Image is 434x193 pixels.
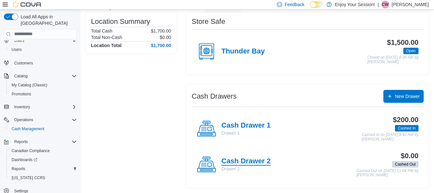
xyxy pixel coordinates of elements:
[14,38,24,43] span: Users
[1,72,79,81] button: Catalog
[221,157,271,166] h4: Cash Drawer 2
[1,137,79,146] button: Reports
[367,55,419,64] p: Closed on [DATE] 8:39 AM by [PERSON_NAME]
[406,48,416,54] span: Open
[12,175,45,180] span: [US_STATE] CCRS
[1,102,79,111] button: Inventory
[9,46,24,53] a: Users
[13,1,42,8] img: Cova
[221,130,271,136] p: Drawer 1
[1,58,79,67] button: Customers
[387,39,419,46] h3: $1,500.00
[12,82,47,88] span: My Catalog (Classic)
[9,125,47,133] a: Cash Management
[12,59,77,67] span: Customers
[401,152,419,160] h3: $0.00
[91,18,150,25] h3: Location Summary
[14,73,27,79] span: Catalog
[151,43,171,48] h4: $1,700.00
[91,35,122,40] h6: Total Non-Cash
[12,116,36,124] button: Operations
[392,161,419,168] span: Cashed Out
[9,165,28,173] a: Reports
[6,173,79,182] button: [US_STATE] CCRS
[12,72,77,80] span: Catalog
[14,61,33,66] span: Customers
[392,1,429,8] p: [PERSON_NAME]
[356,169,419,178] p: Cashed Out on [DATE] 11:04 PM by [PERSON_NAME]
[398,125,416,131] span: Cashed In
[12,37,77,44] span: Users
[1,115,79,124] button: Operations
[91,28,112,34] h6: Total Cash
[403,48,419,54] span: Open
[12,47,22,52] span: Users
[12,59,35,67] a: Customers
[6,155,79,164] a: Dashboards
[9,174,77,182] span: Washington CCRS
[18,14,77,26] span: Load All Apps in [GEOGRAPHIC_DATA]
[12,157,37,162] span: Dashboards
[362,133,419,141] p: Cashed In on [DATE] 8:42 AM by [PERSON_NAME]
[1,36,79,45] button: Users
[9,147,52,155] a: Canadian Compliance
[12,148,50,153] span: Canadian Compliance
[221,121,271,130] h4: Cash Drawer 1
[9,90,77,98] span: Promotions
[12,37,27,44] button: Users
[221,166,271,172] p: Drawer 2
[6,146,79,155] button: Canadian Compliance
[9,174,48,182] a: [US_STATE] CCRS
[221,47,265,56] h4: Thunder Bay
[6,124,79,133] button: Cash Management
[6,81,79,90] button: My Catalog (Classic)
[383,90,424,103] button: New Drawer
[395,161,416,167] span: Cashed Out
[285,1,304,8] span: Feedback
[12,103,77,111] span: Inventory
[395,125,419,131] span: Cashed In
[6,90,79,99] button: Promotions
[9,125,77,133] span: Cash Management
[393,116,419,124] h3: $200.00
[12,138,30,146] button: Reports
[395,93,420,100] span: New Drawer
[6,164,79,173] button: Reports
[12,166,25,171] span: Reports
[14,104,30,110] span: Inventory
[335,1,375,8] p: Enjoy Your Session!
[192,92,237,100] h3: Cash Drawers
[14,117,33,122] span: Operations
[12,92,31,97] span: Promotions
[382,1,389,8] span: CW
[9,46,77,53] span: Users
[310,1,323,8] input: Dark Mode
[9,156,77,164] span: Dashboards
[91,43,122,48] h4: Location Total
[14,139,28,144] span: Reports
[12,138,77,146] span: Reports
[12,72,30,80] button: Catalog
[6,45,79,54] button: Users
[151,28,171,34] p: $1,700.00
[9,147,77,155] span: Canadian Compliance
[160,35,171,40] p: $0.00
[12,126,44,131] span: Cash Management
[12,103,33,111] button: Inventory
[381,1,389,8] div: Cassidy Wells
[192,18,225,25] h3: Store Safe
[9,81,50,89] a: My Catalog (Classic)
[9,156,40,164] a: Dashboards
[9,81,77,89] span: My Catalog (Classic)
[12,116,77,124] span: Operations
[378,1,379,8] p: |
[9,165,77,173] span: Reports
[9,90,34,98] a: Promotions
